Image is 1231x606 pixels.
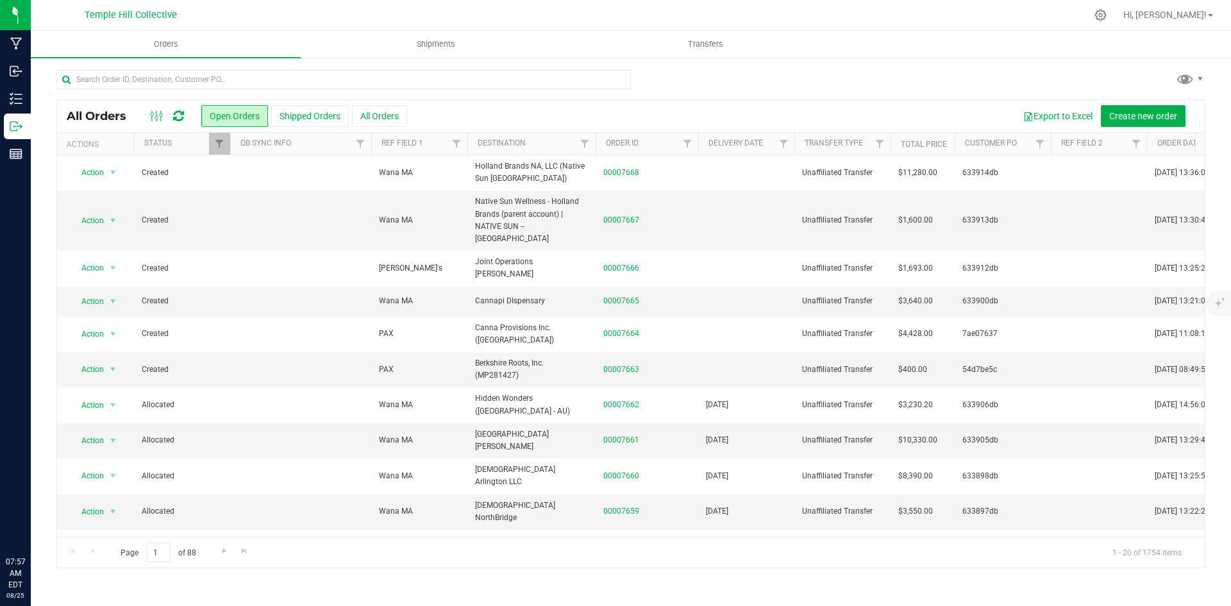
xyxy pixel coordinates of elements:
span: Allocated [142,470,222,482]
a: Filter [1126,133,1147,155]
span: PAX [379,364,394,376]
a: Order Date [1157,139,1202,147]
span: 7ae07637 [962,328,1043,340]
span: select [105,164,121,181]
span: Native Sun Wellness - Holland Brands (parent account) | NATIVE SUN -- [GEOGRAPHIC_DATA] [475,196,588,245]
a: Filter [574,133,596,155]
span: Hidden Wonders ([GEOGRAPHIC_DATA] - AU) [475,392,588,417]
span: [GEOGRAPHIC_DATA] [PERSON_NAME] [475,428,588,453]
span: Action [70,535,105,553]
span: Action [70,503,105,521]
span: 633906db [962,399,1043,411]
span: [DATE] 13:22:28 EDT [1155,505,1226,518]
button: Open Orders [201,105,268,127]
span: 633914db [962,167,1043,179]
span: Unaffiliated Transfer [802,214,883,226]
span: [PERSON_NAME]'s [379,262,442,274]
a: 00007661 [603,434,639,446]
button: Shipped Orders [271,105,349,127]
span: $4,428.00 [898,328,933,340]
span: [DATE] 13:36:03 EDT [1155,167,1226,179]
inline-svg: Reports [10,147,22,160]
a: Ref Field 2 [1061,139,1103,147]
span: [DATE] 08:49:59 EDT [1155,364,1226,376]
span: [DATE] 13:25:56 EDT [1155,470,1226,482]
a: 00007668 [603,167,639,179]
span: Unaffiliated Transfer [802,434,883,446]
a: 00007660 [603,470,639,482]
span: Unaffiliated Transfer [802,505,883,518]
span: Action [70,325,105,343]
span: 633897db [962,505,1043,518]
span: Created [142,214,222,226]
span: 54d7be5c [962,364,1043,376]
span: $1,693.00 [898,262,933,274]
a: Filter [869,133,891,155]
span: [DEMOGRAPHIC_DATA] NorthBridge [475,500,588,524]
span: 633898db [962,470,1043,482]
span: Holland Brands NA, LLC (Native Sun [GEOGRAPHIC_DATA]) [475,160,588,185]
span: 633900db [962,295,1043,307]
inline-svg: Inbound [10,65,22,78]
span: Temple Hill Collective [85,10,177,21]
inline-svg: Outbound [10,120,22,133]
span: Created [142,167,222,179]
span: Create new order [1109,111,1177,121]
span: select [105,535,121,553]
a: 00007663 [603,364,639,376]
span: $3,640.00 [898,295,933,307]
span: [DATE] 13:30:47 EDT [1155,214,1226,226]
a: Go to the last page [235,543,254,560]
span: $3,230.20 [898,399,933,411]
a: Filter [773,133,794,155]
a: Transfer Type [805,139,863,147]
span: Cannapi DIspensary [475,295,588,307]
span: [DATE] [706,434,728,446]
input: 1 [147,543,170,562]
span: Action [70,212,105,230]
span: [DATE] [706,470,728,482]
a: 00007662 [603,399,639,411]
a: Go to the next page [215,543,233,560]
span: Wana MA [379,167,413,179]
span: [DATE] 13:29:48 EDT [1155,434,1226,446]
a: Filter [350,133,371,155]
span: Wana MA [379,434,413,446]
span: Created [142,328,222,340]
span: Canna Provisions Inc. ([GEOGRAPHIC_DATA]) [475,322,588,346]
span: Created [142,364,222,376]
span: Unaffiliated Transfer [802,167,883,179]
span: [DATE] [706,399,728,411]
a: 00007664 [603,328,639,340]
span: select [105,212,121,230]
span: Action [70,396,105,414]
span: Wana MA [379,214,413,226]
span: Action [70,467,105,485]
span: Wana MA [379,470,413,482]
span: Created [142,262,222,274]
span: Action [70,360,105,378]
span: Allocated [142,434,222,446]
a: 00007666 [603,262,639,274]
span: Action [70,259,105,277]
span: Berkshire Roots, Inc. (MP281427) [475,357,588,382]
a: Shipments [301,31,571,58]
span: select [105,396,121,414]
span: select [105,360,121,378]
a: Delivery Date [708,139,763,147]
span: Joint Operations [PERSON_NAME] [475,256,588,280]
button: Create new order [1101,105,1185,127]
span: Wana MA [379,505,413,518]
a: Order ID [606,139,639,147]
span: [DATE] 14:56:00 EDT [1155,399,1226,411]
span: Created [142,295,222,307]
span: $11,280.00 [898,167,937,179]
span: Action [70,432,105,450]
a: Orders [31,31,301,58]
span: Page of 88 [110,543,206,562]
span: Unaffiliated Transfer [802,328,883,340]
span: Unaffiliated Transfer [802,364,883,376]
inline-svg: Inventory [10,92,22,105]
span: $400.00 [898,364,927,376]
span: select [105,292,121,310]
